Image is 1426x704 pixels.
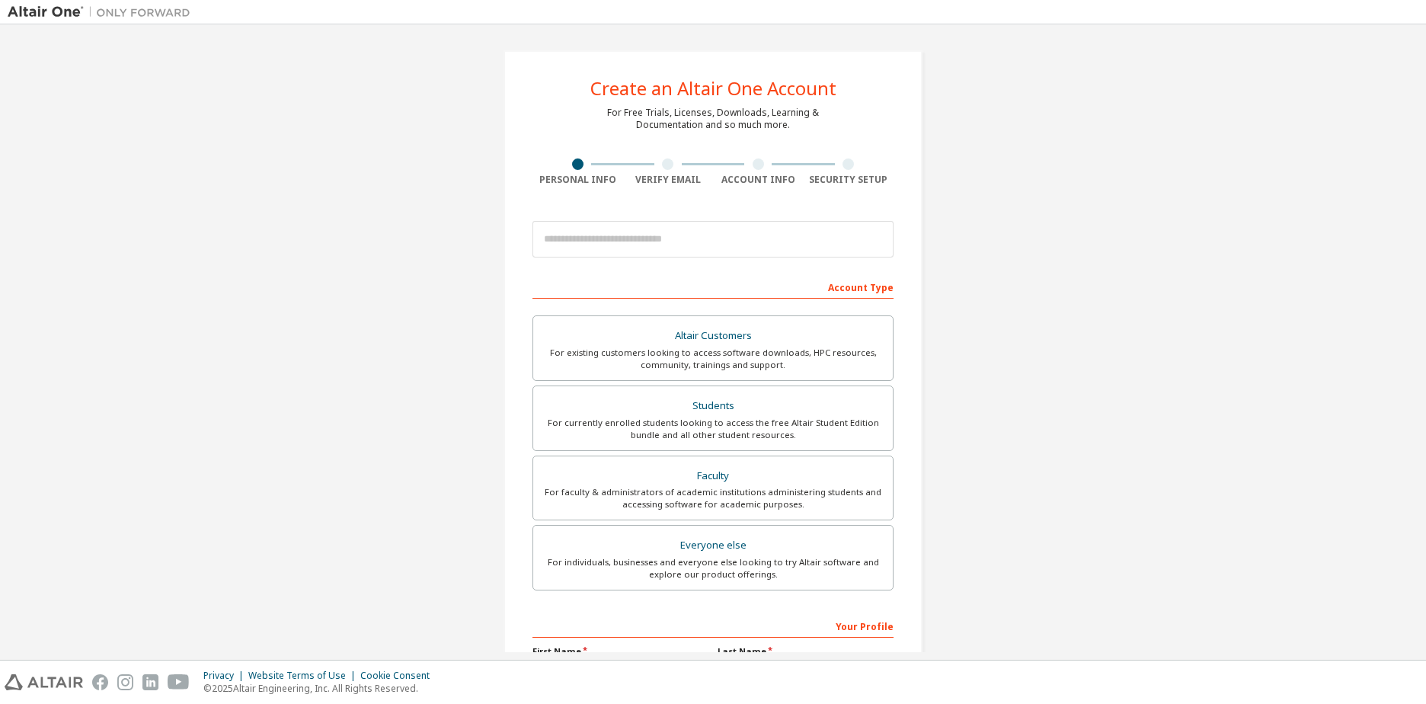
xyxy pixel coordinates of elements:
[542,486,884,510] div: For faculty & administrators of academic institutions administering students and accessing softwa...
[542,417,884,441] div: For currently enrolled students looking to access the free Altair Student Edition bundle and all ...
[8,5,198,20] img: Altair One
[248,670,360,682] div: Website Terms of Use
[542,556,884,581] div: For individuals, businesses and everyone else looking to try Altair software and explore our prod...
[532,174,623,186] div: Personal Info
[360,670,439,682] div: Cookie Consent
[117,674,133,690] img: instagram.svg
[623,174,714,186] div: Verify Email
[532,274,894,299] div: Account Type
[590,79,836,98] div: Create an Altair One Account
[92,674,108,690] img: facebook.svg
[607,107,819,131] div: For Free Trials, Licenses, Downloads, Learning & Documentation and so much more.
[542,395,884,417] div: Students
[532,613,894,638] div: Your Profile
[5,674,83,690] img: altair_logo.svg
[713,174,804,186] div: Account Info
[532,645,708,658] label: First Name
[142,674,158,690] img: linkedin.svg
[542,466,884,487] div: Faculty
[203,670,248,682] div: Privacy
[168,674,190,690] img: youtube.svg
[804,174,894,186] div: Security Setup
[203,682,439,695] p: © 2025 Altair Engineering, Inc. All Rights Reserved.
[542,535,884,556] div: Everyone else
[718,645,894,658] label: Last Name
[542,325,884,347] div: Altair Customers
[542,347,884,371] div: For existing customers looking to access software downloads, HPC resources, community, trainings ...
